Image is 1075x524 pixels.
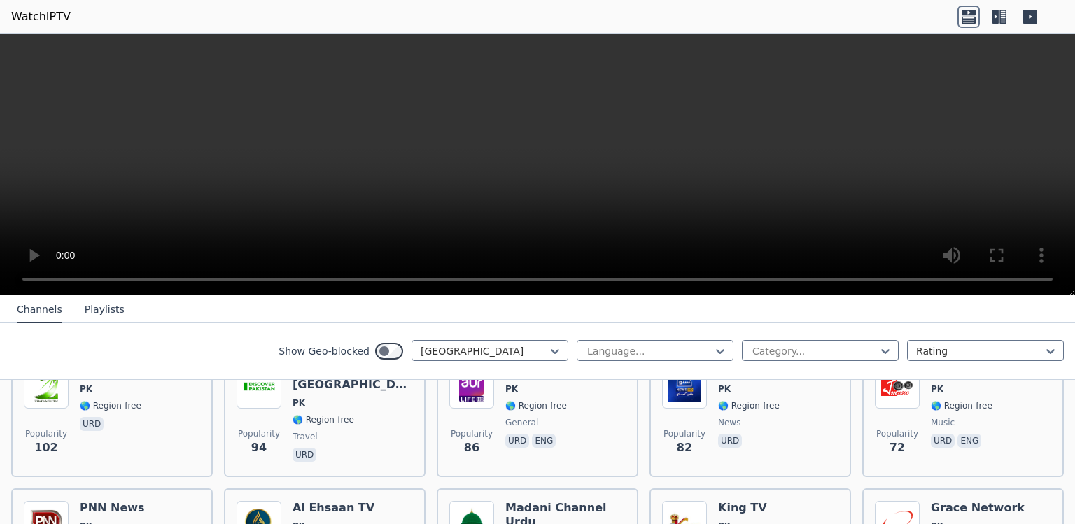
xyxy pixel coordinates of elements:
span: travel [293,431,318,442]
span: 🌎 Region-free [931,400,992,411]
span: PK [505,383,518,395]
button: Playlists [85,297,125,323]
img: aurLife HD [449,364,494,409]
span: PK [80,383,92,395]
span: 86 [464,439,479,456]
img: JooMusic [875,364,920,409]
h6: PNN News [80,501,145,515]
span: Popularity [663,428,705,439]
img: Suno News HD [662,364,707,409]
h6: King TV [718,501,780,515]
p: urd [718,434,742,448]
span: Popularity [25,428,67,439]
span: Popularity [451,428,493,439]
label: Show Geo-blocked [279,344,370,358]
img: Zindagi TV [24,364,69,409]
span: 🌎 Region-free [505,400,567,411]
p: eng [957,434,981,448]
span: 102 [34,439,57,456]
p: urd [80,417,104,431]
p: urd [505,434,529,448]
span: music [931,417,955,428]
span: 94 [251,439,267,456]
span: PK [931,383,943,395]
span: Popularity [876,428,918,439]
span: PK [293,397,305,409]
span: general [505,417,538,428]
h6: Al Ehsaan TV [293,501,374,515]
span: 82 [677,439,692,456]
a: WatchIPTV [11,8,71,25]
span: 72 [890,439,905,456]
img: Discover Pakistan [237,364,281,409]
p: eng [532,434,556,448]
p: urd [931,434,955,448]
span: 🌎 Region-free [293,414,354,425]
span: news [718,417,740,428]
span: Popularity [238,428,280,439]
span: PK [718,383,731,395]
span: 🌎 Region-free [80,400,141,411]
button: Channels [17,297,62,323]
span: 🌎 Region-free [718,400,780,411]
h6: Grace Network [931,501,1025,515]
p: urd [293,448,316,462]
